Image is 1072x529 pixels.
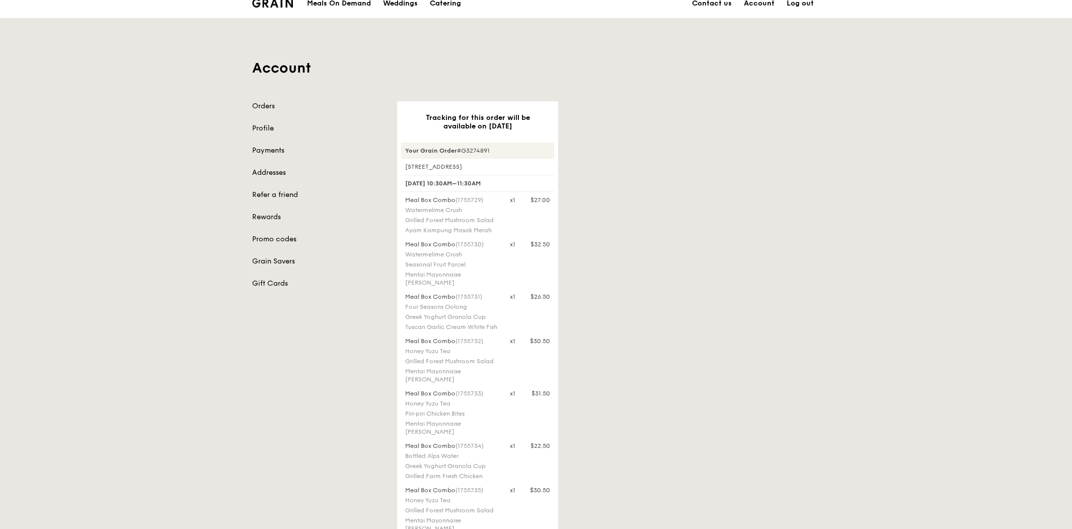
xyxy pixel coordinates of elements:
[405,506,498,514] div: Grilled Forest Mushroom Salad
[530,240,550,248] div: $32.50
[530,337,550,345] div: $30.50
[401,175,554,192] div: [DATE] 10:30AM–11:30AM
[405,410,498,418] div: Piri‑piri Chicken Bites
[530,293,550,301] div: $26.50
[510,442,515,450] div: x1
[405,303,498,311] div: Four Seasons Oolong
[510,196,515,204] div: x1
[252,59,820,77] h1: Account
[405,206,498,214] div: Watermelime Crush
[405,400,498,408] div: Honey Yuzu Tea
[405,337,498,345] div: Meal Box Combo
[510,486,515,494] div: x1
[252,146,385,156] a: Payments
[405,240,498,248] div: Meal Box Combo
[405,357,498,365] div: Grilled Forest Mushroom Salad
[413,113,542,130] h3: Tracking for this order will be available on [DATE]
[510,389,515,398] div: x1
[455,338,483,345] span: (1755732)
[252,168,385,178] a: Addresses
[405,367,498,383] div: Mentai Mayonnaise [PERSON_NAME]
[455,293,482,300] span: (1755731)
[405,216,498,224] div: Grilled Forest Mushroom Salad
[510,240,515,248] div: x1
[405,293,498,301] div: Meal Box Combo
[455,487,483,494] span: (1755735)
[405,496,498,504] div: Honey Yuzu Tea
[530,196,550,204] div: $27.00
[405,271,498,287] div: Mentai Mayonnaise [PERSON_NAME]
[405,196,498,204] div: Meal Box Combo
[405,323,498,331] div: Tuscan Garlic Cream White Fish
[252,101,385,111] a: Orders
[405,442,498,450] div: Meal Box Combo
[510,293,515,301] div: x1
[405,347,498,355] div: Honey Yuzu Tea
[531,389,550,398] div: $31.50
[405,452,498,460] div: Bottled Alps Water
[252,212,385,222] a: Rewards
[455,241,484,248] span: (1755730)
[405,472,498,480] div: Grilled Farm Fresh Chicken
[405,147,457,154] strong: Your Grain Order
[405,260,498,269] div: Seasonal Fruit Parcel
[405,486,498,494] div: Meal Box Combo
[530,486,550,494] div: $30.50
[405,250,498,258] div: Watermelime Crush
[401,143,554,159] div: #G3274891
[252,279,385,289] a: Gift Cards
[455,196,483,204] span: (1755729)
[252,234,385,244] a: Promo codes
[530,442,550,450] div: $22.50
[405,462,498,470] div: Greek Yoghurt Granola Cup
[405,313,498,321] div: Greek Yoghurt Granola Cup
[455,442,484,449] span: (1755734)
[405,226,498,234] div: Ayam Kampung Masak Merah
[405,420,498,436] div: Mentai Mayonnaise [PERSON_NAME]
[510,337,515,345] div: x1
[252,123,385,134] a: Profile
[252,256,385,267] a: Grain Savers
[401,163,554,171] div: [STREET_ADDRESS]
[405,389,498,398] div: Meal Box Combo
[455,390,483,397] span: (1755733)
[252,190,385,200] a: Refer a friend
